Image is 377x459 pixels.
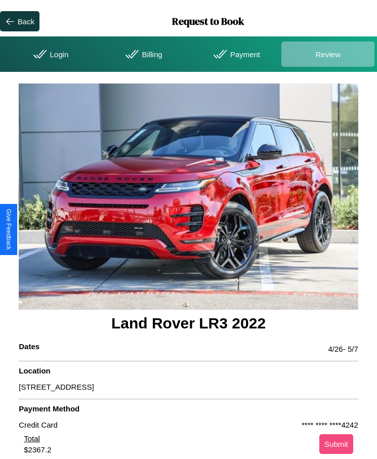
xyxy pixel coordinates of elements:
div: Review [281,41,374,67]
h4: Location [19,366,358,380]
div: Login [3,41,96,67]
h3: Land Rover LR3 2022 [19,310,358,337]
div: Give Feedback [5,209,12,250]
div: Payment [189,41,282,67]
h4: Dates [19,342,39,356]
p: 4 / 26 - 5 / 7 [328,342,358,356]
p: Credit Card [19,418,58,432]
h4: Payment Method [19,404,358,418]
div: Billing [96,41,189,67]
p: [STREET_ADDRESS] [19,380,358,394]
div: Back [18,17,34,26]
img: car [19,84,358,310]
button: Submit [319,434,353,454]
h1: Request to Book [39,14,377,28]
div: Total [24,434,51,445]
div: $ 2367.2 [24,445,51,454]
